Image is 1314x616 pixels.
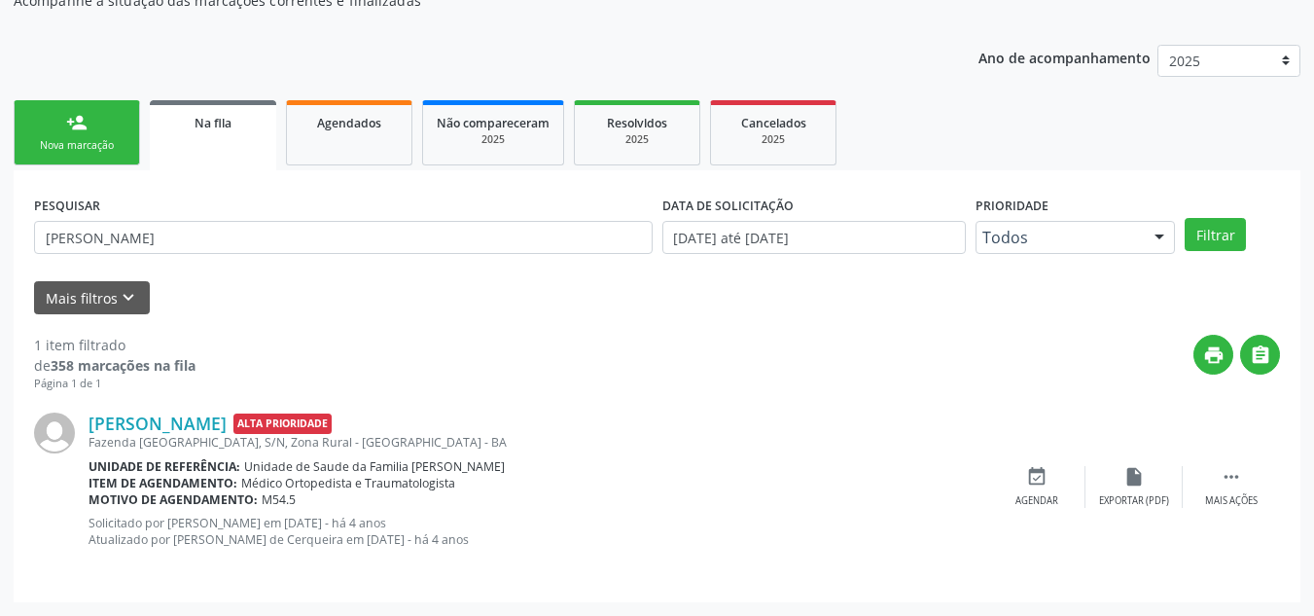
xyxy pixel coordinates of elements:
[976,191,1048,221] label: Prioridade
[1015,494,1058,508] div: Agendar
[89,515,988,548] p: Solicitado por [PERSON_NAME] em [DATE] - há 4 anos Atualizado por [PERSON_NAME] de Cerqueira em [...
[34,221,653,254] input: Nome, CNS
[1203,344,1225,366] i: print
[1250,344,1271,366] i: 
[662,191,794,221] label: DATA DE SOLICITAÇÃO
[262,491,296,508] span: M54.5
[1185,218,1246,251] button: Filtrar
[89,491,258,508] b: Motivo de agendamento:
[725,132,822,147] div: 2025
[233,414,332,434] span: Alta Prioridade
[28,138,125,153] div: Nova marcação
[195,115,231,131] span: Na fila
[588,132,686,147] div: 2025
[89,434,988,451] div: Fazenda [GEOGRAPHIC_DATA], S/N, Zona Rural - [GEOGRAPHIC_DATA] - BA
[1205,494,1258,508] div: Mais ações
[66,112,88,133] div: person_add
[741,115,806,131] span: Cancelados
[1221,466,1242,488] i: 
[607,115,667,131] span: Resolvidos
[34,335,195,355] div: 1 item filtrado
[241,475,455,491] span: Médico Ortopedista e Traumatologista
[662,221,967,254] input: Selecione um intervalo
[34,376,195,392] div: Página 1 de 1
[437,115,550,131] span: Não compareceram
[89,413,227,434] a: [PERSON_NAME]
[1099,494,1169,508] div: Exportar (PDF)
[978,45,1151,69] p: Ano de acompanhamento
[1240,335,1280,375] button: 
[982,228,1135,247] span: Todos
[1026,466,1048,488] i: event_available
[51,356,195,375] strong: 358 marcações na fila
[1193,335,1233,375] button: print
[34,191,100,221] label: PESQUISAR
[437,132,550,147] div: 2025
[89,458,240,475] b: Unidade de referência:
[34,413,75,453] img: img
[34,281,150,315] button: Mais filtroskeyboard_arrow_down
[34,355,195,376] div: de
[118,287,139,308] i: keyboard_arrow_down
[317,115,381,131] span: Agendados
[1123,466,1145,488] i: insert_drive_file
[244,458,505,475] span: Unidade de Saude da Familia [PERSON_NAME]
[89,475,237,491] b: Item de agendamento:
